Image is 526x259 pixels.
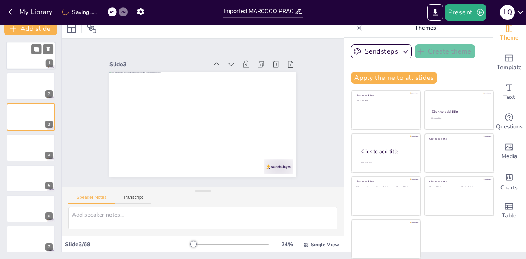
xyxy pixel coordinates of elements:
div: Add text boxes [493,77,526,107]
button: Export to PowerPoint [427,4,443,21]
button: Speaker Notes [68,195,115,204]
div: Click to add body [361,161,413,163]
div: Layout [65,22,78,35]
div: Click to add text [356,100,415,102]
div: Click to add text [429,186,455,188]
span: Position [87,23,97,33]
span: Charts [500,183,518,192]
span: Template [497,63,522,72]
div: 6 [45,212,53,220]
div: Slide 3 [109,61,207,68]
div: 4 [45,152,53,159]
div: Click to add title [356,180,415,183]
div: 24 % [277,240,297,248]
button: Delete Slide [43,44,53,54]
button: Apply theme to all slides [351,72,437,84]
button: Present [445,4,486,21]
div: Click to add text [461,186,487,188]
span: Text [503,93,515,102]
div: https://cdn.sendsteps.com/images/logo/sendsteps_logo_white.pnghttps://cdn.sendsteps.com/images/lo... [7,165,55,192]
div: Add ready made slides [493,48,526,77]
div: 7 [45,243,53,251]
div: Click to add title [361,148,414,155]
div: Click to add title [356,94,415,97]
div: Get real-time input from your audience [493,107,526,137]
span: Theme [500,33,519,42]
div: 2 [45,90,53,98]
div: Change the overall theme [493,18,526,48]
div: https://cdn.sendsteps.com/images/logo/sendsteps_logo_white.pnghttps://cdn.sendsteps.com/images/lo... [7,195,55,222]
div: Add a table [493,196,526,226]
div: Saving...... [62,8,97,16]
span: Single View [311,241,339,248]
button: Duplicate Slide [31,44,41,54]
button: Create theme [415,44,475,58]
div: 5 [45,182,53,189]
div: Click to add text [376,186,395,188]
div: 7 [7,226,55,253]
p: Themes [366,18,484,38]
button: My Library [6,5,56,19]
div: https://cdn.sendsteps.com/images/logo/sendsteps_logo_white.pnghttps://cdn.sendsteps.com/images/lo... [6,42,56,70]
div: https://cdn.sendsteps.com/images/logo/sendsteps_logo_white.pnghttps://cdn.sendsteps.com/images/lo... [7,72,55,100]
span: Questions [496,122,523,131]
button: Sendsteps [351,44,412,58]
div: 1 [46,60,53,67]
button: Add slide [4,22,57,35]
div: Click to add title [429,180,488,183]
div: 3 [45,121,53,128]
div: Add charts and graphs [493,166,526,196]
div: Click to add title [432,109,486,114]
div: Add images, graphics, shapes or video [493,137,526,166]
button: Transcript [115,195,151,204]
div: https://cdn.sendsteps.com/images/logo/sendsteps_logo_white.pnghttps://cdn.sendsteps.com/images/lo... [7,134,55,161]
div: Click to add text [431,117,486,119]
div: https://cdn.sendsteps.com/images/logo/sendsteps_logo_white.pnghttps://cdn.sendsteps.com/images/lo... [7,103,55,131]
div: Click to add text [396,186,415,188]
span: Table [502,211,517,220]
div: L Q [500,5,515,20]
input: Insert title [223,5,294,17]
div: Slide 3 / 68 [65,240,190,248]
div: Click to add text [356,186,375,188]
div: Click to add title [429,137,488,140]
span: Media [501,152,517,161]
button: L Q [500,4,515,21]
